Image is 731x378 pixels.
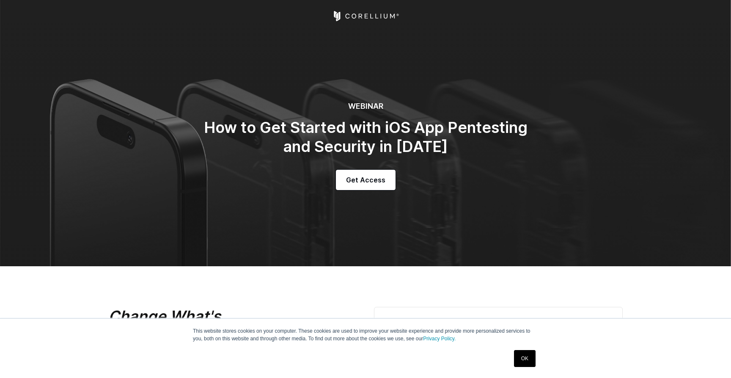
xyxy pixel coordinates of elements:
[108,307,221,345] em: Change What's Possible
[423,336,456,342] a: Privacy Policy.
[108,307,337,345] h2: Webinar Series
[336,170,396,190] a: Get Access
[196,102,535,111] h6: WEBINAR
[193,327,538,342] p: This website stores cookies on your computer. These cookies are used to improve your website expe...
[196,118,535,156] h2: How to Get Started with iOS App Pentesting and Security in [DATE]
[346,175,385,185] span: Get Access
[332,11,399,21] a: Corellium Home
[514,350,536,367] a: OK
